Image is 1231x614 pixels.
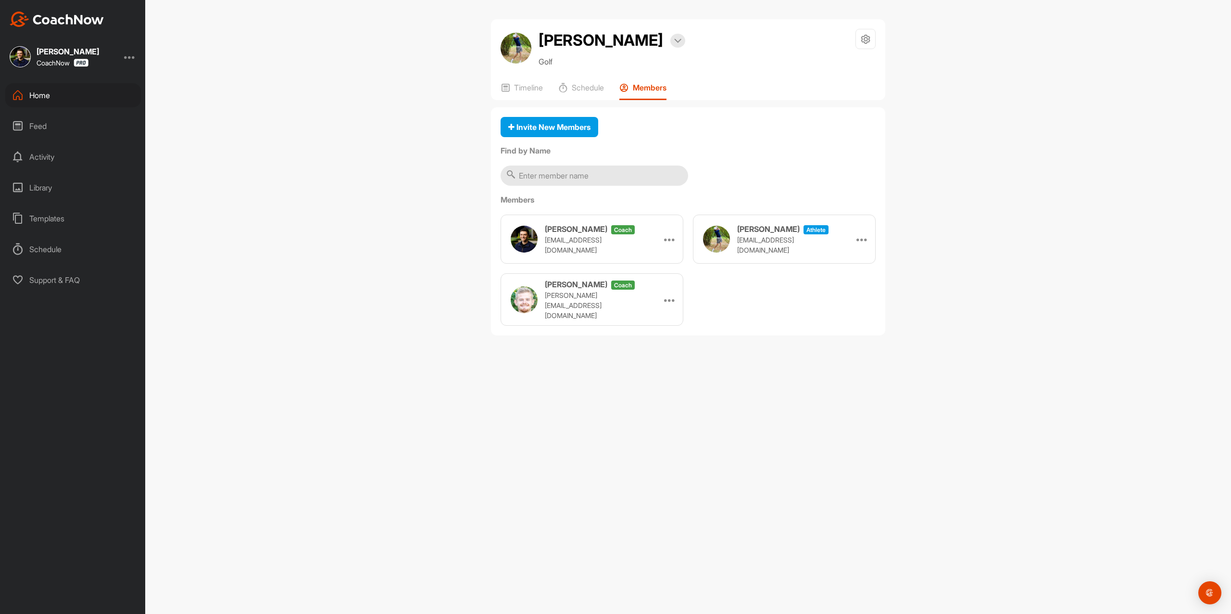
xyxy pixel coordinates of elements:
input: Enter member name [501,166,688,186]
label: Find by Name [501,145,876,156]
h3: [PERSON_NAME] [545,223,607,235]
p: [EMAIL_ADDRESS][DOMAIN_NAME] [737,235,833,255]
h3: [PERSON_NAME] [545,279,607,290]
div: Support & FAQ [5,268,141,292]
p: Members [633,83,666,92]
div: Home [5,83,141,107]
div: Activity [5,145,141,169]
div: Templates [5,206,141,230]
img: CoachNow [10,12,104,27]
button: Invite New Members [501,117,598,138]
img: user [511,226,538,253]
img: user [511,286,538,313]
p: [EMAIL_ADDRESS][DOMAIN_NAME] [545,235,641,255]
img: avatar [501,33,531,64]
div: Open Intercom Messenger [1198,581,1221,604]
div: [PERSON_NAME] [37,48,99,55]
div: Library [5,176,141,200]
p: Timeline [514,83,543,92]
div: Schedule [5,237,141,261]
img: user [703,226,730,253]
p: Golf [539,56,685,67]
span: coach [611,225,635,234]
img: CoachNow Pro [74,59,88,67]
img: square_49fb5734a34dfb4f485ad8bdc13d6667.jpg [10,46,31,67]
h2: [PERSON_NAME] [539,29,663,52]
div: CoachNow [37,59,88,67]
span: coach [611,281,635,290]
h3: [PERSON_NAME] [737,223,800,235]
label: Members [501,194,876,205]
p: [PERSON_NAME][EMAIL_ADDRESS][DOMAIN_NAME] [545,290,641,320]
div: Feed [5,114,141,138]
span: athlete [804,225,829,234]
p: Schedule [572,83,604,92]
span: Invite New Members [508,122,590,132]
img: arrow-down [674,38,681,43]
